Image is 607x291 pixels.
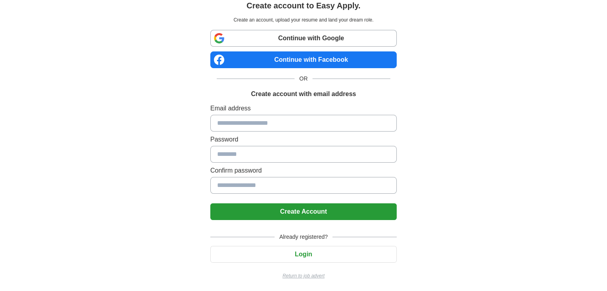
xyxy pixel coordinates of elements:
[275,233,332,241] span: Already registered?
[210,51,397,68] a: Continue with Facebook
[210,203,397,220] button: Create Account
[210,251,397,258] a: Login
[210,166,397,175] label: Confirm password
[210,104,397,113] label: Email address
[210,135,397,144] label: Password
[210,246,397,263] button: Login
[251,89,356,99] h1: Create account with email address
[212,16,395,24] p: Create an account, upload your resume and land your dream role.
[295,75,312,83] span: OR
[210,30,397,47] a: Continue with Google
[210,272,397,279] a: Return to job advert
